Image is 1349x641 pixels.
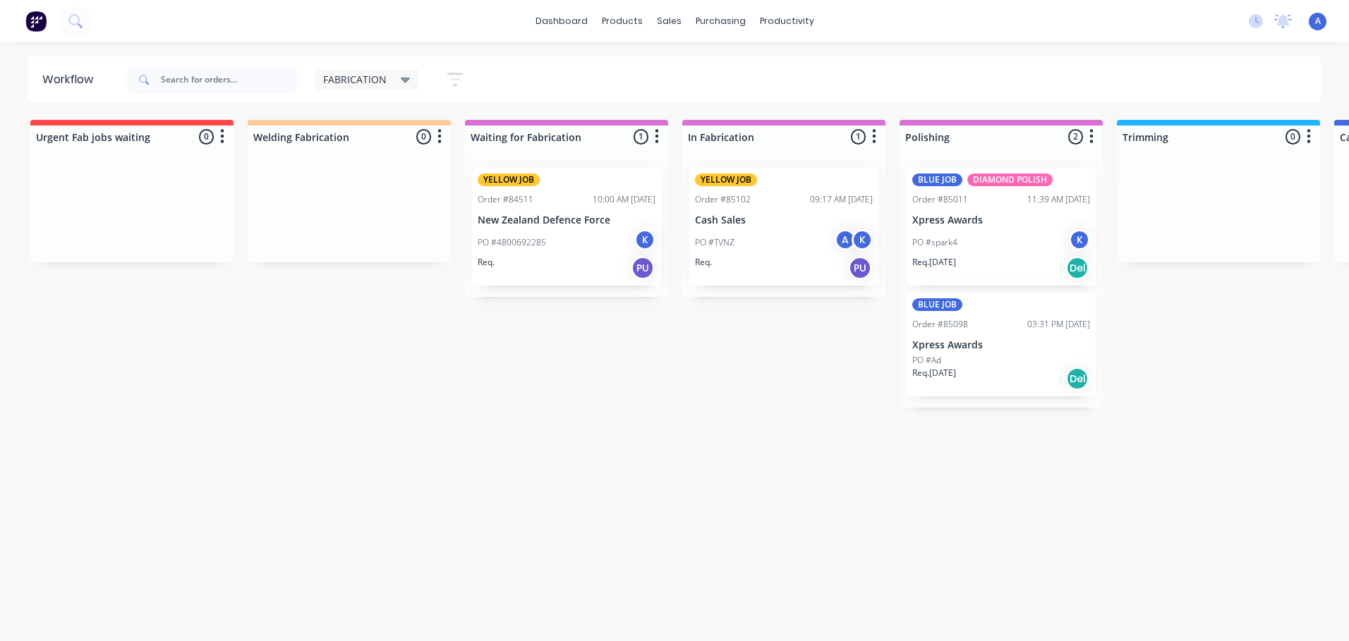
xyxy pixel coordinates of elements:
[912,236,957,249] p: PO #spark4
[967,173,1053,186] div: DIAMOND POLISH
[695,214,873,226] p: Cash Sales
[595,11,650,32] div: products
[810,193,873,206] div: 09:17 AM [DATE]
[593,193,655,206] div: 10:00 AM [DATE]
[1066,257,1089,279] div: Del
[695,236,734,249] p: PO #TVNZ
[631,257,654,279] div: PU
[912,339,1090,351] p: Xpress Awards
[1315,15,1321,28] span: A
[849,257,871,279] div: PU
[634,229,655,250] div: K
[912,256,956,269] p: Req. [DATE]
[1069,229,1090,250] div: K
[695,173,757,186] div: YELLOW JOB
[1027,193,1090,206] div: 11:39 AM [DATE]
[907,168,1096,286] div: BLUE JOBDIAMOND POLISHOrder #8501111:39 AM [DATE]Xpress AwardsPO #spark4KReq.[DATE]Del
[689,11,753,32] div: purchasing
[912,318,968,331] div: Order #85098
[835,229,856,250] div: A
[650,11,689,32] div: sales
[912,193,968,206] div: Order #85011
[1066,367,1089,390] div: Del
[912,367,956,379] p: Req. [DATE]
[478,214,655,226] p: New Zealand Defence Force
[42,71,100,88] div: Workflow
[472,168,661,286] div: YELLOW JOBOrder #8451110:00 AM [DATE]New Zealand Defence ForcePO #4800692285KReq.PU
[912,354,941,367] p: PO #Ad
[478,173,540,186] div: YELLOW JOB
[912,214,1090,226] p: Xpress Awards
[912,173,962,186] div: BLUE JOB
[689,168,878,286] div: YELLOW JOBOrder #8510209:17 AM [DATE]Cash SalesPO #TVNZAKReq.PU
[323,72,387,87] span: FABRICATION
[161,66,301,94] input: Search for orders...
[478,236,546,249] p: PO #4800692285
[478,256,495,269] p: Req.
[912,298,962,311] div: BLUE JOB
[695,193,751,206] div: Order #85102
[528,11,595,32] a: dashboard
[695,256,712,269] p: Req.
[753,11,821,32] div: productivity
[478,193,533,206] div: Order #84511
[1027,318,1090,331] div: 03:31 PM [DATE]
[852,229,873,250] div: K
[907,293,1096,396] div: BLUE JOBOrder #8509803:31 PM [DATE]Xpress AwardsPO #AdReq.[DATE]Del
[25,11,47,32] img: Factory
